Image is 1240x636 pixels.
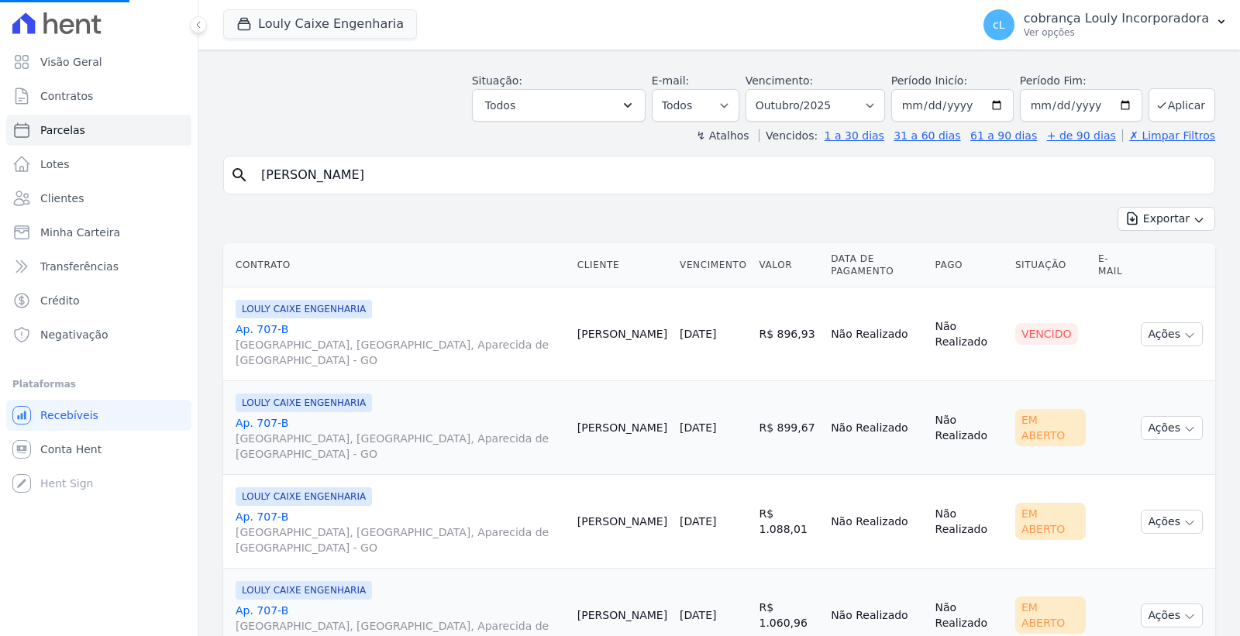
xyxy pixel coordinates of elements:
th: Data de Pagamento [825,243,928,287]
span: Conta Hent [40,442,102,457]
span: LOULY CAIXE ENGENHARIA [236,487,372,506]
button: Louly Caixe Engenharia [223,9,417,39]
a: Crédito [6,285,191,316]
a: Ap. 707-B[GEOGRAPHIC_DATA], [GEOGRAPHIC_DATA], Aparecida de [GEOGRAPHIC_DATA] - GO [236,415,565,462]
button: Exportar [1118,207,1215,231]
td: [PERSON_NAME] [571,475,673,569]
th: E-mail [1092,243,1135,287]
a: Recebíveis [6,400,191,431]
a: + de 90 dias [1047,129,1116,142]
button: Ações [1141,416,1203,440]
label: Vencidos: [759,129,818,142]
th: Cliente [571,243,673,287]
td: [PERSON_NAME] [571,287,673,381]
span: Crédito [40,293,80,308]
span: LOULY CAIXE ENGENHARIA [236,394,372,412]
label: Período Inicío: [891,74,967,87]
button: Aplicar [1149,88,1215,122]
a: Transferências [6,251,191,282]
span: [GEOGRAPHIC_DATA], [GEOGRAPHIC_DATA], Aparecida de [GEOGRAPHIC_DATA] - GO [236,524,565,555]
div: Em Aberto [1015,596,1086,634]
a: ✗ Limpar Filtros [1122,129,1215,142]
label: Situação: [472,74,522,87]
td: Não Realizado [825,381,928,475]
i: search [230,166,249,184]
a: [DATE] [680,328,716,340]
a: [DATE] [680,421,716,434]
span: Minha Carteira [40,225,120,240]
a: Lotes [6,149,191,180]
div: Vencido [1015,323,1078,345]
span: LOULY CAIXE ENGENHARIA [236,581,372,600]
td: R$ 899,67 [753,381,825,475]
th: Pago [929,243,1009,287]
a: [DATE] [680,515,716,528]
a: Conta Hent [6,434,191,465]
span: Todos [485,96,515,115]
td: R$ 896,93 [753,287,825,381]
label: Período Fim: [1020,73,1142,89]
td: R$ 1.088,01 [753,475,825,569]
a: Clientes [6,183,191,214]
p: Ver opções [1024,26,1209,39]
span: Recebíveis [40,407,98,423]
div: Plataformas [12,375,185,394]
a: Negativação [6,319,191,350]
td: Não Realizado [929,287,1009,381]
th: Contrato [223,243,571,287]
span: Parcelas [40,122,85,138]
button: Ações [1141,322,1203,346]
a: Ap. 707-B[GEOGRAPHIC_DATA], [GEOGRAPHIC_DATA], Aparecida de [GEOGRAPHIC_DATA] - GO [236,321,565,368]
a: 31 a 60 dias [894,129,960,142]
a: Contratos [6,81,191,112]
button: Todos [472,89,646,122]
th: Situação [1009,243,1092,287]
label: Vencimento: [746,74,813,87]
th: Valor [753,243,825,287]
span: Clientes [40,191,84,206]
a: [DATE] [680,609,716,621]
p: cobrança Louly Incorporadora [1024,11,1209,26]
a: Minha Carteira [6,217,191,248]
td: Não Realizado [929,381,1009,475]
span: [GEOGRAPHIC_DATA], [GEOGRAPHIC_DATA], Aparecida de [GEOGRAPHIC_DATA] - GO [236,337,565,368]
input: Buscar por nome do lote ou do cliente [252,160,1208,191]
a: Parcelas [6,115,191,146]
span: Lotes [40,156,70,172]
a: 1 a 30 dias [825,129,884,142]
label: ↯ Atalhos [696,129,749,142]
a: 61 a 90 dias [970,129,1037,142]
span: Negativação [40,327,108,342]
button: Ações [1141,603,1203,627]
div: Em Aberto [1015,503,1086,540]
th: Vencimento [673,243,753,287]
div: Em Aberto [1015,409,1086,446]
button: Ações [1141,510,1203,534]
td: Não Realizado [825,475,928,569]
a: Ap. 707-B[GEOGRAPHIC_DATA], [GEOGRAPHIC_DATA], Aparecida de [GEOGRAPHIC_DATA] - GO [236,509,565,555]
span: LOULY CAIXE ENGENHARIA [236,300,372,318]
td: [PERSON_NAME] [571,381,673,475]
span: Visão Geral [40,54,102,70]
button: cL cobrança Louly Incorporadora Ver opções [971,3,1240,46]
span: cL [993,19,1005,30]
span: [GEOGRAPHIC_DATA], [GEOGRAPHIC_DATA], Aparecida de [GEOGRAPHIC_DATA] - GO [236,431,565,462]
td: Não Realizado [825,287,928,381]
span: Transferências [40,259,119,274]
td: Não Realizado [929,475,1009,569]
span: Contratos [40,88,93,104]
label: E-mail: [652,74,690,87]
a: Visão Geral [6,46,191,77]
